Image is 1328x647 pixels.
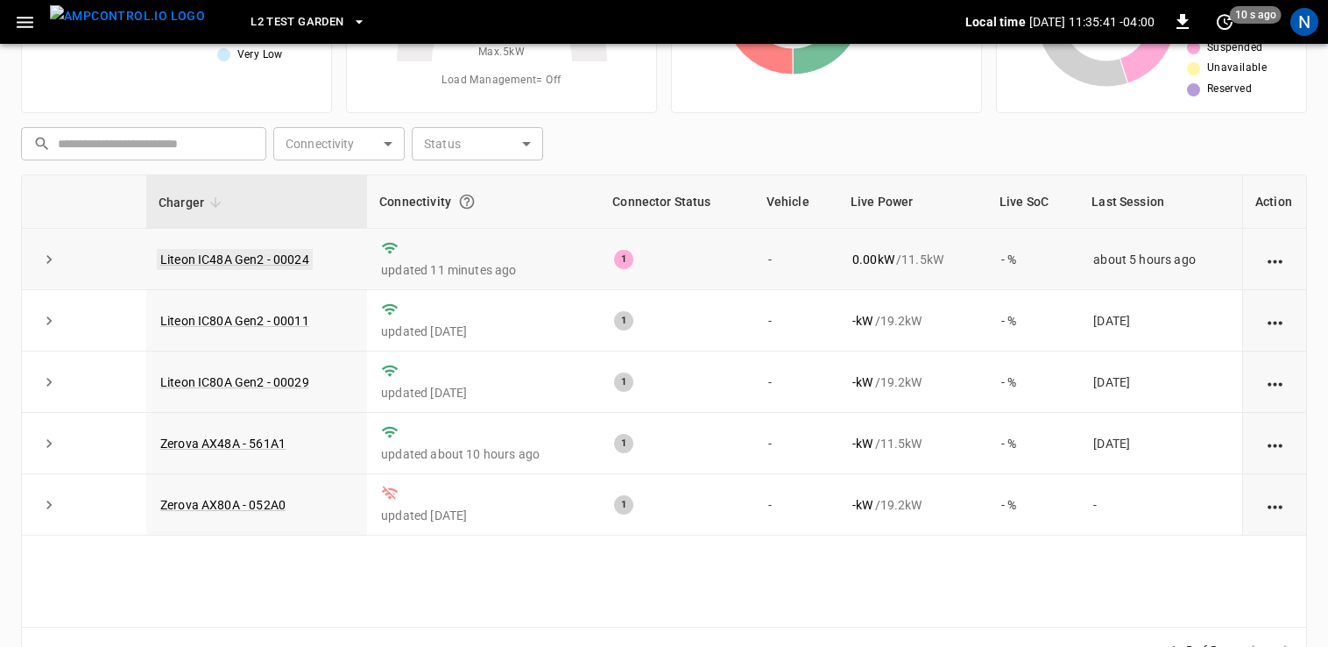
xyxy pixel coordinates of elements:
[1079,413,1242,474] td: [DATE]
[381,507,586,524] p: updated [DATE]
[852,312,973,330] div: / 19.2 kW
[441,72,561,89] span: Load Management = Off
[159,192,227,213] span: Charger
[1079,352,1242,413] td: [DATE]
[614,250,633,269] div: 1
[614,495,633,515] div: 1
[381,323,586,340] p: updated [DATE]
[1207,60,1267,77] span: Unavailable
[754,175,838,229] th: Vehicle
[379,186,588,217] div: Connectivity
[838,175,987,229] th: Live Power
[381,261,586,279] p: updated 11 minutes ago
[852,496,973,514] div: / 19.2 kW
[36,369,62,395] button: expand row
[381,384,586,402] p: updated [DATE]
[160,437,286,451] a: Zerova AX48A - 561A1
[852,435,973,452] div: / 11.5 kW
[987,290,1079,352] td: - %
[614,434,633,453] div: 1
[36,246,62,273] button: expand row
[36,308,62,334] button: expand row
[754,290,838,352] td: -
[1029,13,1155,31] p: [DATE] 11:35:41 -04:00
[754,413,838,474] td: -
[1079,290,1242,352] td: [DATE]
[852,373,872,391] p: - kW
[600,175,753,229] th: Connector Status
[987,352,1079,413] td: - %
[1079,175,1242,229] th: Last Session
[1079,474,1242,536] td: -
[1079,229,1242,290] td: about 5 hours ago
[852,251,894,268] p: 0.00 kW
[1207,39,1263,57] span: Suspended
[1290,8,1318,36] div: profile-icon
[1230,6,1282,24] span: 10 s ago
[614,373,633,392] div: 1
[965,13,1026,31] p: Local time
[451,186,483,217] button: Connection between the charger and our software.
[244,5,373,39] button: L2 Test Garden
[852,373,973,391] div: / 19.2 kW
[160,375,309,389] a: Liteon IC80A Gen2 - 00029
[50,5,205,27] img: ampcontrol.io logo
[1264,435,1286,452] div: action cell options
[160,314,309,328] a: Liteon IC80A Gen2 - 00011
[1264,373,1286,391] div: action cell options
[614,311,633,331] div: 1
[1242,175,1306,229] th: Action
[987,413,1079,474] td: - %
[478,44,525,61] span: Max. 5 kW
[987,229,1079,290] td: - %
[1211,8,1239,36] button: set refresh interval
[754,352,838,413] td: -
[987,175,1079,229] th: Live SoC
[852,435,872,452] p: - kW
[852,312,872,330] p: - kW
[1264,251,1286,268] div: action cell options
[754,229,838,290] td: -
[237,46,283,64] span: Very Low
[852,251,973,268] div: / 11.5 kW
[36,430,62,457] button: expand row
[1207,81,1252,98] span: Reserved
[157,249,313,270] a: Liteon IC48A Gen2 - 00024
[852,496,872,514] p: - kW
[987,474,1079,536] td: - %
[381,445,586,463] p: updated about 10 hours ago
[251,12,343,32] span: L2 Test Garden
[1264,496,1286,514] div: action cell options
[1264,312,1286,330] div: action cell options
[754,474,838,536] td: -
[160,498,286,512] a: Zerova AX80A - 052A0
[36,492,62,518] button: expand row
